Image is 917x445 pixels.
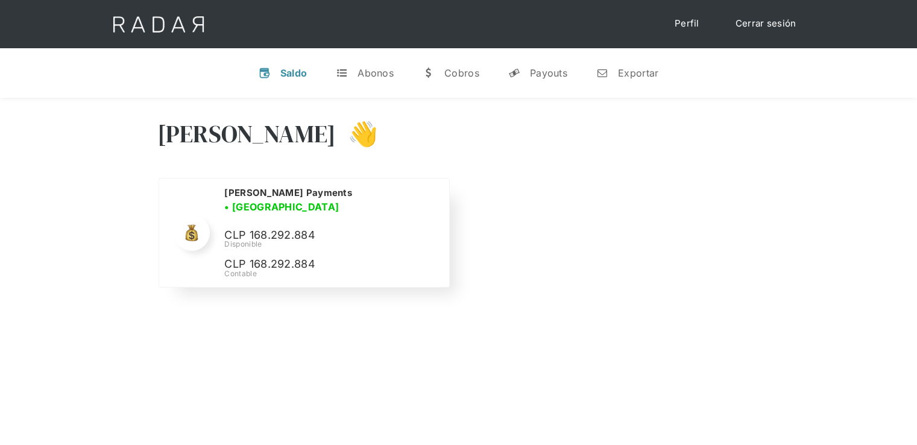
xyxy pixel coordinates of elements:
[618,67,658,79] div: Exportar
[259,67,271,79] div: v
[596,67,608,79] div: n
[224,227,405,244] p: CLP 168.292.884
[423,67,435,79] div: w
[224,200,339,214] h3: • [GEOGRAPHIC_DATA]
[224,187,352,199] h2: [PERSON_NAME] Payments
[723,12,808,36] a: Cerrar sesión
[530,67,567,79] div: Payouts
[508,67,520,79] div: y
[224,268,434,279] div: Contable
[663,12,711,36] a: Perfil
[444,67,479,79] div: Cobros
[157,119,336,149] h3: [PERSON_NAME]
[336,67,348,79] div: t
[280,67,307,79] div: Saldo
[336,119,378,149] h3: 👋
[358,67,394,79] div: Abonos
[224,256,405,273] p: CLP 168.292.884
[224,239,434,250] div: Disponible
